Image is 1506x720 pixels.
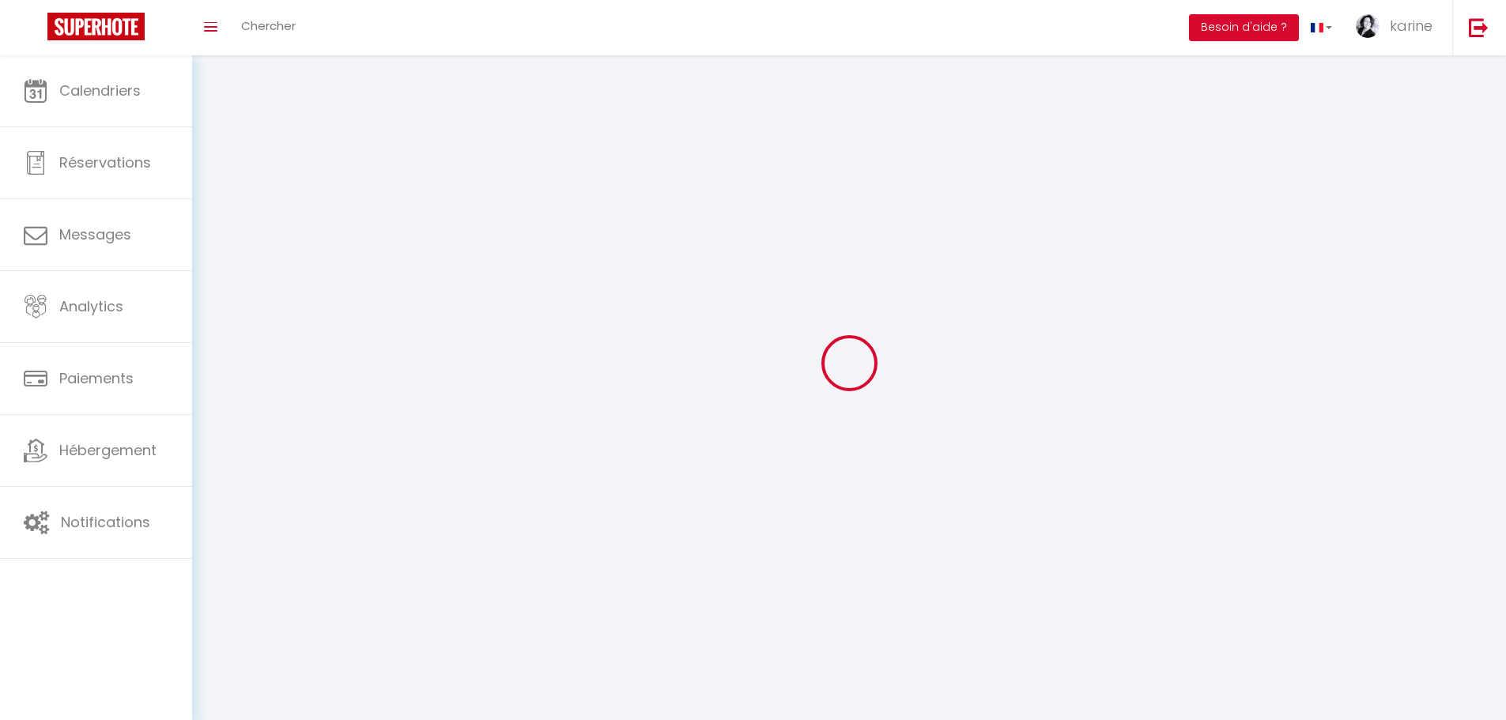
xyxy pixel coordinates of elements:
[1469,17,1489,37] img: logout
[1189,14,1299,41] button: Besoin d'aide ?
[59,81,141,100] span: Calendriers
[47,13,145,40] img: Super Booking
[1356,14,1380,38] img: ...
[59,224,131,244] span: Messages
[1390,16,1432,36] span: karine
[61,512,150,532] span: Notifications
[241,17,296,34] span: Chercher
[59,368,134,388] span: Paiements
[59,440,157,460] span: Hébergement
[59,153,151,172] span: Réservations
[1196,156,1506,720] iframe: LiveChat chat widget
[59,296,123,316] span: Analytics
